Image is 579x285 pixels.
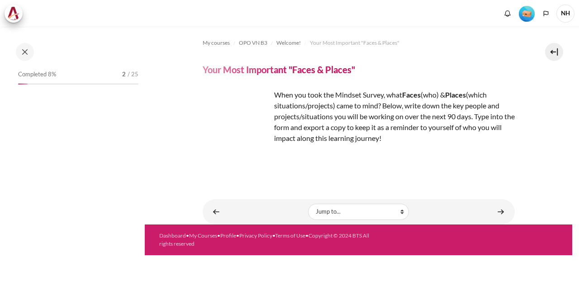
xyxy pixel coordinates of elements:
strong: Places [445,90,466,99]
a: Profile [220,232,236,239]
a: ◄ Join the Sharing Community [207,203,225,220]
img: Architeck [7,7,20,20]
a: Your Most Important "Faces & Places" [310,37,399,48]
h4: Your Most Important "Faces & Places" [203,64,355,75]
a: My Courses [189,232,217,239]
span: My courses [203,39,230,47]
p: When you took the Mindset Survey, what (who) & (which situations/projects) came to mind? Below, w... [203,89,515,144]
img: facesplaces [203,89,271,157]
a: Welcome! [276,37,301,48]
div: 8% [18,84,28,84]
a: User menu [556,5,574,23]
a: OPO VN B3 [239,37,267,48]
span: Welcome! [276,39,301,47]
a: Your Buddy Group! ► [492,203,510,220]
img: Level #1 [519,6,535,22]
a: Terms of Use [275,232,305,239]
a: Level #1 [515,5,538,22]
button: Languages [539,7,553,20]
strong: F [402,90,406,99]
a: Privacy Policy [239,232,272,239]
a: Dashboard [159,232,186,239]
div: • • • • • [159,232,374,248]
span: / 25 [128,70,138,79]
span: OPO VN B3 [239,39,267,47]
section: Content [145,27,572,224]
div: Show notification window with no new notifications [501,7,514,20]
a: My courses [203,37,230,48]
span: Your Most Important "Faces & Places" [310,39,399,47]
span: 2 [122,70,126,79]
a: Architeck Architeck [5,5,27,23]
strong: aces [406,90,421,99]
span: Completed 8% [18,70,56,79]
div: Level #1 [519,5,535,22]
nav: Navigation bar [203,36,515,50]
span: NH [556,5,574,23]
